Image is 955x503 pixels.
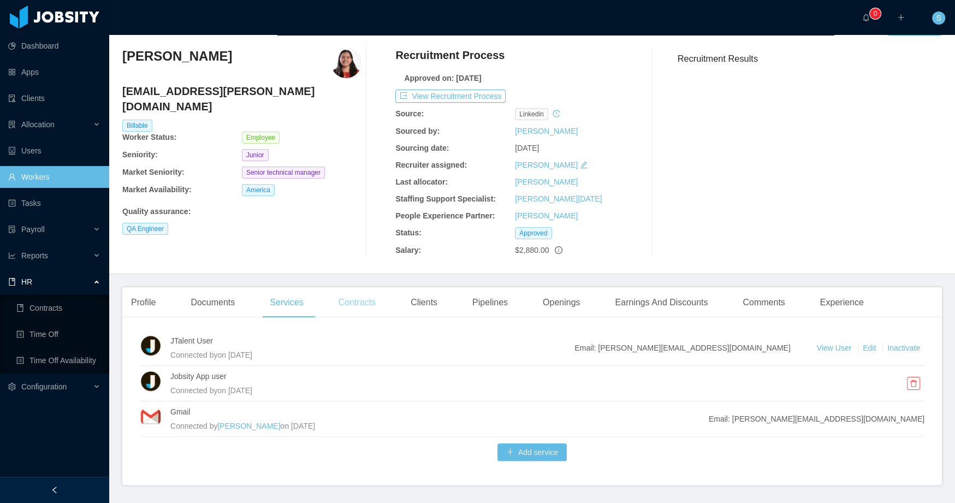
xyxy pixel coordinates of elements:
[122,120,152,132] span: Billable
[122,133,176,141] b: Worker Status:
[395,127,440,135] b: Sourced by:
[122,185,192,194] b: Market Availability:
[261,287,312,318] div: Services
[21,120,55,129] span: Allocation
[515,108,548,120] span: linkedin
[242,167,325,179] span: Senior technical manager
[16,297,100,319] a: icon: bookContracts
[515,246,549,255] span: $2,880.00
[170,351,217,359] span: Connected by
[817,344,853,352] a: View User
[395,246,421,255] b: Salary:
[907,377,920,390] button: icon: delete
[574,342,790,354] span: Email: [PERSON_NAME][EMAIL_ADDRESS][DOMAIN_NAME]
[678,52,942,66] h3: Recruitment Results
[555,246,562,254] span: info-circle
[140,335,162,357] img: xuEYf3yjHv8fpvZcyFcbvD4AAAAASUVORK5CYII=
[515,127,578,135] a: [PERSON_NAME]
[331,48,361,78] img: 05899570-5fe8-11e9-b4f2-8d256d9ab606_5d951d937544c-400w.png
[402,287,446,318] div: Clients
[515,227,551,239] span: Approved
[8,226,16,233] i: icon: file-protect
[8,166,100,188] a: icon: userWorkers
[122,287,164,318] div: Profile
[936,11,941,25] span: S
[395,161,467,169] b: Recruiter assigned:
[863,344,878,352] a: Edit
[862,14,870,21] i: icon: bell
[217,422,280,430] a: [PERSON_NAME]
[122,150,158,159] b: Seniority:
[21,251,48,260] span: Reports
[242,184,275,196] span: America
[21,225,45,234] span: Payroll
[21,277,32,286] span: HR
[122,223,168,235] span: QA Engineer
[21,382,67,391] span: Configuration
[870,8,881,19] sup: 0
[515,161,578,169] a: [PERSON_NAME]
[8,383,16,390] i: icon: setting
[122,207,191,216] b: Quality assurance :
[217,386,252,395] span: on [DATE]
[8,252,16,259] i: icon: line-chart
[140,406,162,428] img: kuLOZPwjcRA5AEBSsMqJNr0YAABA0AAACBoAABA0AACCBgAABA0AgKABAABBAwAAggYAQNAAAICgAQAQNAAAIGgAAEDQAAAIG...
[217,351,252,359] span: on [DATE]
[170,335,574,347] h4: JTalent User
[395,211,495,220] b: People Experience Partner:
[8,278,16,286] i: icon: book
[395,92,506,100] a: icon: exportView Recruitment Process
[182,287,244,318] div: Documents
[515,177,578,186] a: [PERSON_NAME]
[170,370,881,382] h4: Jobsity App user
[534,287,589,318] div: Openings
[8,61,100,83] a: icon: appstoreApps
[395,109,424,118] b: Source:
[811,287,873,318] div: Experience
[887,344,920,352] span: Inactivate
[464,287,517,318] div: Pipelines
[580,161,588,169] i: icon: edit
[515,211,578,220] a: [PERSON_NAME]
[242,149,269,161] span: Junior
[170,406,709,418] h4: Gmail
[242,132,280,144] span: Employee
[709,413,924,425] span: Email: [PERSON_NAME][EMAIL_ADDRESS][DOMAIN_NAME]
[515,144,539,152] span: [DATE]
[16,350,100,371] a: icon: profileTime Off Availability
[122,168,185,176] b: Market Seniority:
[395,144,449,152] b: Sourcing date:
[281,422,316,430] span: on [DATE]
[16,323,100,345] a: icon: profileTime Off
[734,287,793,318] div: Comments
[497,443,567,461] button: icon: plusAdd service
[404,74,481,82] b: Approved on: [DATE]
[8,121,16,128] i: icon: solution
[170,422,217,430] span: Connected by
[8,192,100,214] a: icon: profileTasks
[395,228,421,237] b: Status:
[8,140,100,162] a: icon: robotUsers
[395,194,496,203] b: Staffing Support Specialist:
[122,84,361,114] h4: [EMAIL_ADDRESS][PERSON_NAME][DOMAIN_NAME]
[606,287,716,318] div: Earnings And Discounts
[395,48,505,63] h4: Recruitment Process
[8,87,100,109] a: icon: auditClients
[515,194,602,203] a: [PERSON_NAME][DATE]
[170,386,217,395] span: Connected by
[8,35,100,57] a: icon: pie-chartDashboard
[140,370,162,392] img: xuEYf3yjHv8fpvZcyFcbvD4AAAAASUVORK5CYII=
[395,90,506,103] button: icon: exportView Recruitment Process
[897,14,905,21] i: icon: plus
[122,48,232,65] h3: [PERSON_NAME]
[330,287,384,318] div: Contracts
[553,110,560,117] i: icon: history
[395,177,448,186] b: Last allocator:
